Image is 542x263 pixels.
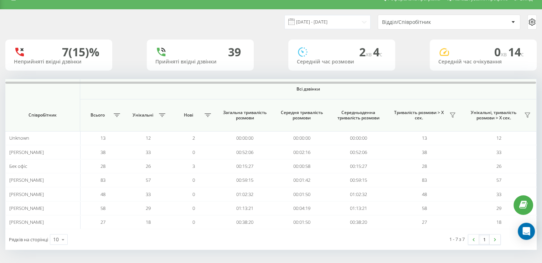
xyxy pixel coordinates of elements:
[192,177,195,183] span: 0
[12,112,73,118] span: Співробітник
[217,145,273,159] td: 00:52:06
[192,149,195,155] span: 0
[106,86,510,92] span: Всі дзвінки
[366,50,373,58] span: хв
[192,135,195,141] span: 2
[422,149,427,155] span: 38
[146,177,151,183] span: 57
[146,135,151,141] span: 12
[146,163,151,169] span: 26
[146,219,151,225] span: 18
[9,135,29,141] span: Unknown
[273,159,330,173] td: 00:00:58
[100,135,105,141] span: 13
[330,145,387,159] td: 00:52:06
[330,215,387,229] td: 00:38:20
[359,44,373,60] span: 2
[217,131,273,145] td: 00:00:00
[297,59,387,65] div: Середній час розмови
[217,201,273,215] td: 01:13:21
[496,135,501,141] span: 12
[155,59,245,65] div: Прийняті вхідні дзвінки
[100,205,105,211] span: 58
[273,201,330,215] td: 00:04:19
[273,131,330,145] td: 00:00:00
[100,149,105,155] span: 38
[228,45,241,59] div: 39
[336,110,381,121] span: Середньоденна тривалість розмови
[100,191,105,197] span: 48
[496,149,501,155] span: 33
[84,112,111,118] span: Всього
[508,44,524,60] span: 14
[273,187,330,201] td: 00:01:50
[217,215,273,229] td: 00:38:20
[422,135,427,141] span: 13
[217,159,273,173] td: 00:15:27
[192,163,195,169] span: 3
[422,191,427,197] span: 48
[380,50,382,58] span: c
[53,236,59,243] div: 10
[465,110,522,121] span: Унікальні, тривалість розмови > Х сек.
[496,177,501,183] span: 57
[438,59,528,65] div: Середній час очікування
[129,112,157,118] span: Унікальні
[192,219,195,225] span: 0
[496,163,501,169] span: 26
[9,205,44,211] span: [PERSON_NAME]
[217,173,273,187] td: 00:59:15
[14,59,104,65] div: Неприйняті вхідні дзвінки
[175,112,202,118] span: Нові
[9,163,27,169] span: Бек офіс
[422,177,427,183] span: 83
[100,163,105,169] span: 28
[330,201,387,215] td: 01:13:21
[330,131,387,145] td: 00:00:00
[501,50,508,58] span: хв
[330,187,387,201] td: 01:02:32
[217,187,273,201] td: 01:02:32
[496,191,501,197] span: 33
[449,236,465,243] div: 1 - 7 з 7
[9,191,44,197] span: [PERSON_NAME]
[518,223,535,240] div: Open Intercom Messenger
[146,191,151,197] span: 33
[9,149,44,155] span: [PERSON_NAME]
[390,110,447,121] span: Тривалість розмови > Х сек.
[62,45,99,59] div: 7 (15)%
[223,110,267,121] span: Загальна тривалість розмови
[146,205,151,211] span: 29
[422,219,427,225] span: 27
[479,234,490,244] a: 1
[100,219,105,225] span: 27
[521,50,524,58] span: c
[494,44,508,60] span: 0
[146,149,151,155] span: 33
[273,215,330,229] td: 00:01:50
[422,163,427,169] span: 28
[422,205,427,211] span: 58
[100,177,105,183] span: 83
[279,110,324,121] span: Середня тривалість розмови
[9,236,48,243] span: Рядків на сторінці
[273,173,330,187] td: 00:01:42
[192,191,195,197] span: 0
[382,19,467,25] div: Відділ/Співробітник
[330,159,387,173] td: 00:15:27
[9,219,44,225] span: [PERSON_NAME]
[373,44,382,60] span: 4
[192,205,195,211] span: 0
[273,145,330,159] td: 00:02:16
[496,205,501,211] span: 29
[496,219,501,225] span: 18
[330,173,387,187] td: 00:59:15
[9,177,44,183] span: [PERSON_NAME]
